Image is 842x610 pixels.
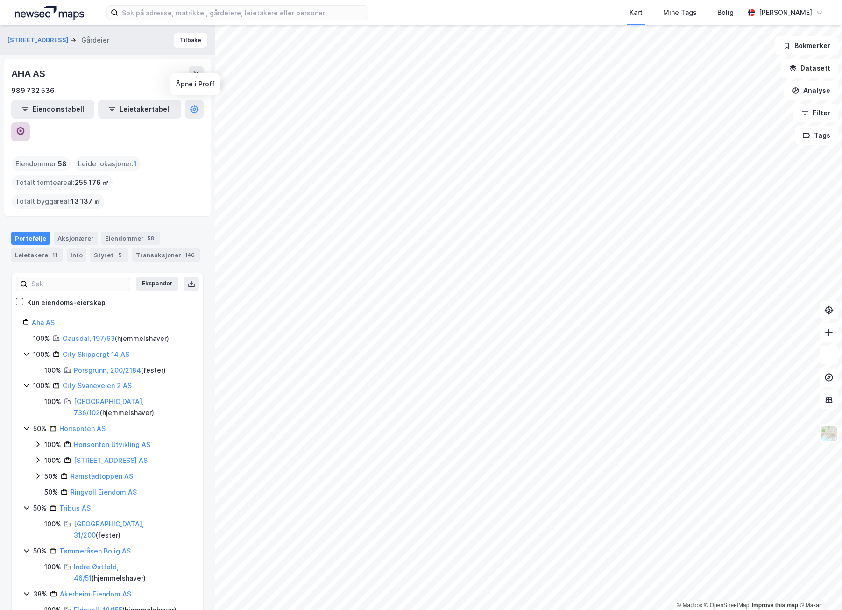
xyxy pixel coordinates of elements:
button: Leietakertabell [98,100,181,119]
div: 989 732 536 [11,85,55,96]
div: Styret [90,248,128,262]
a: Akerheim Eiendom AS [60,590,131,598]
button: Bokmerker [775,36,838,55]
div: Totalt byggareal : [12,194,104,209]
button: [STREET_ADDRESS] [7,35,71,45]
div: 100% [33,380,50,391]
div: Mine Tags [663,7,697,18]
div: 11 [50,250,59,260]
img: logo.a4113a55bc3d86da70a041830d287a7e.svg [15,6,84,20]
div: Eiendommer : [12,156,71,171]
a: City Skippergt 14 AS [63,350,129,358]
div: 5 [115,250,125,260]
div: Bolig [717,7,734,18]
a: Improve this map [752,602,798,609]
div: 100% [44,396,61,407]
span: 1 [134,158,137,170]
span: 58 [58,158,67,170]
div: ( fester ) [74,518,192,541]
div: Info [67,248,86,262]
div: Kart [630,7,643,18]
div: [PERSON_NAME] [759,7,812,18]
div: Leietakere [11,248,63,262]
button: Filter [793,104,838,122]
input: Søk på adresse, matrikkel, gårdeiere, leietakere eller personer [118,6,368,20]
span: 255 176 ㎡ [75,177,109,188]
button: Analyse [784,81,838,100]
div: AHA AS [11,66,47,81]
button: Tags [795,126,838,145]
div: 146 [183,250,197,260]
div: Eiendommer [101,232,160,245]
a: Horisonten AS [59,425,106,433]
img: Z [820,425,838,442]
div: Portefølje [11,232,50,245]
iframe: Chat Widget [795,565,842,610]
a: Tømmeråsen Bolig AS [59,547,131,555]
div: 50% [44,471,58,482]
a: Ramstadtoppen AS [71,472,133,480]
div: 58 [146,234,156,243]
a: Ringvoll Eiendom AS [71,488,137,496]
a: [GEOGRAPHIC_DATA], 31/200 [74,520,144,539]
a: Mapbox [677,602,702,609]
div: 100% [33,333,50,344]
div: Kun eiendoms-eierskap [27,297,106,308]
div: 100% [44,561,61,573]
div: Transaksjoner [132,248,200,262]
a: OpenStreetMap [704,602,750,609]
a: Horisonten Utvikling AS [74,440,150,448]
div: 50% [33,546,47,557]
a: [GEOGRAPHIC_DATA], 736/102 [74,397,144,417]
button: Ekspander [136,277,178,291]
div: 38% [33,589,47,600]
div: ( hjemmelshaver ) [74,396,192,418]
span: 13 137 ㎡ [71,196,100,207]
button: Tilbake [174,33,207,48]
a: Gausdal, 197/63 [63,334,115,342]
div: 50% [33,503,47,514]
a: Porsgrunn, 200/2184 [74,366,141,374]
div: ( hjemmelshaver ) [63,333,169,344]
div: 100% [33,349,50,360]
a: [STREET_ADDRESS] AS [74,456,148,464]
button: Datasett [781,59,838,78]
div: ( hjemmelshaver ) [74,561,192,584]
input: Søk [28,277,130,291]
div: 50% [44,487,58,498]
a: Indre Østfold, 46/51 [74,563,119,582]
div: 50% [33,423,47,434]
div: 100% [44,439,61,450]
div: Aksjonærer [54,232,98,245]
div: Gårdeier [81,35,109,46]
button: Eiendomstabell [11,100,94,119]
div: Totalt tomteareal : [12,175,113,190]
div: 100% [44,518,61,530]
div: ( fester ) [74,365,166,376]
div: Leide lokasjoner : [74,156,141,171]
a: Aha AS [32,319,55,326]
a: City Svaneveien 2 AS [63,382,132,390]
div: 100% [44,365,61,376]
a: Tribus AS [59,504,91,512]
div: 100% [44,455,61,466]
